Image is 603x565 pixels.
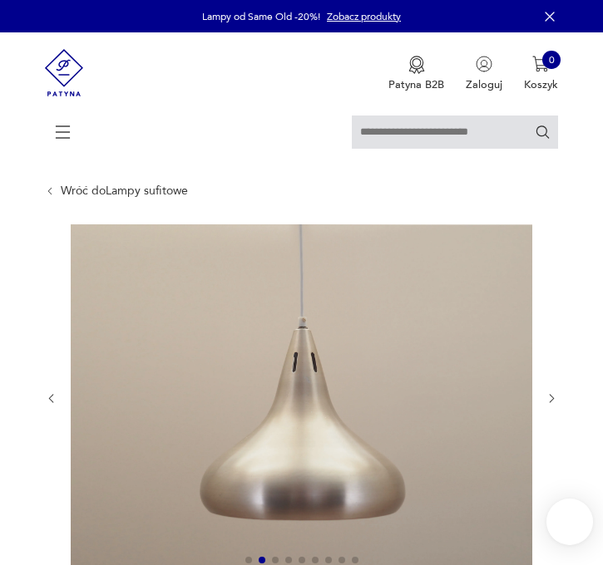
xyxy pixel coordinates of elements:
[524,77,558,92] p: Koszyk
[466,77,502,92] p: Zaloguj
[202,10,320,23] p: Lampy od Same Old -20%!
[388,56,444,92] button: Patyna B2B
[535,124,551,140] button: Szukaj
[532,56,549,72] img: Ikona koszyka
[546,499,593,545] iframe: Smartsupp widget button
[327,10,401,23] a: Zobacz produkty
[61,184,188,198] a: Wróć doLampy sufitowe
[466,56,502,92] button: Zaloguj
[388,56,444,92] a: Ikona medaluPatyna B2B
[476,56,492,72] img: Ikonka użytkownika
[45,32,83,113] img: Patyna - sklep z meblami i dekoracjami vintage
[388,77,444,92] p: Patyna B2B
[542,51,561,69] div: 0
[408,56,425,74] img: Ikona medalu
[524,56,558,92] button: 0Koszyk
